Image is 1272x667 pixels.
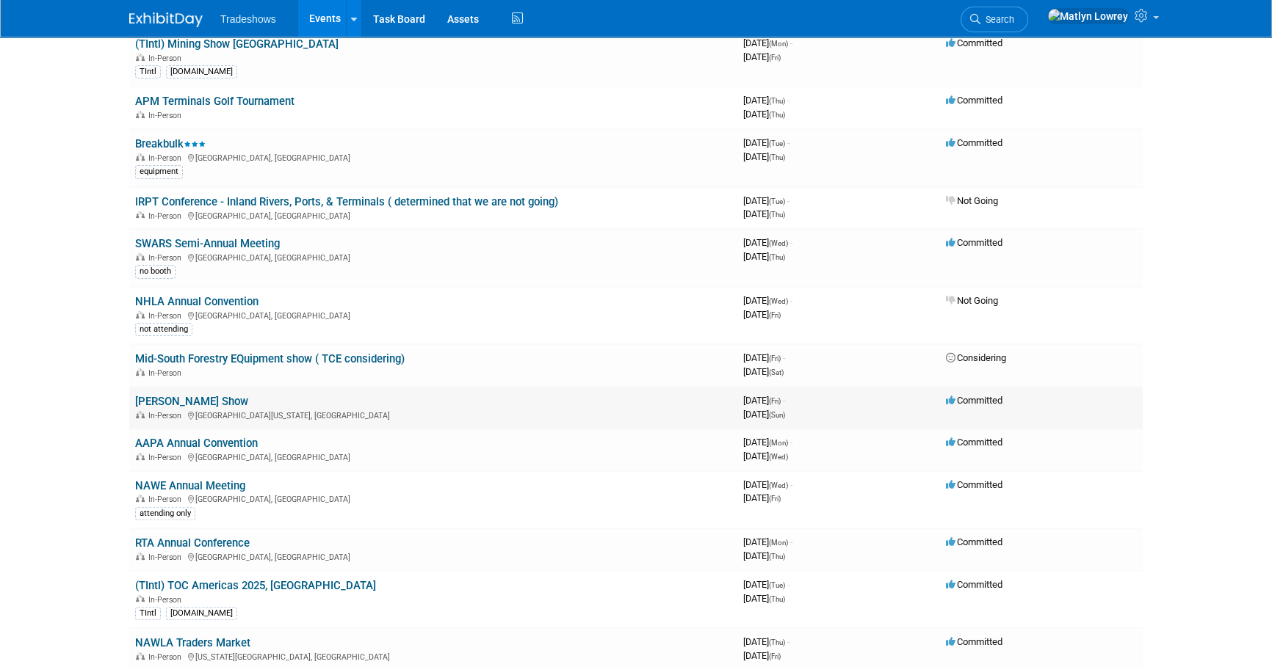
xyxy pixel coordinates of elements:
[743,479,792,490] span: [DATE]
[135,479,245,492] a: NAWE Annual Meeting
[148,368,186,378] span: In-Person
[769,97,785,105] span: (Thu)
[980,14,1014,25] span: Search
[769,481,788,489] span: (Wed)
[946,195,998,206] span: Not Going
[135,37,339,51] a: (TIntl) Mining Show [GEOGRAPHIC_DATA]
[743,579,789,590] span: [DATE]
[783,395,785,406] span: -
[148,54,186,63] span: In-Person
[946,37,1002,48] span: Committed
[136,453,145,460] img: In-Person Event
[148,111,186,120] span: In-Person
[135,536,250,550] a: RTA Annual Conference
[743,208,785,219] span: [DATE]
[961,7,1028,32] a: Search
[136,411,145,418] img: In-Person Event
[769,239,788,247] span: (Wed)
[135,409,731,420] div: [GEOGRAPHIC_DATA][US_STATE], [GEOGRAPHIC_DATA]
[743,395,785,406] span: [DATE]
[135,265,176,278] div: no booth
[135,209,731,221] div: [GEOGRAPHIC_DATA], [GEOGRAPHIC_DATA]
[135,165,183,178] div: equipment
[769,111,785,119] span: (Thu)
[743,492,781,503] span: [DATE]
[787,636,789,647] span: -
[769,253,785,261] span: (Thu)
[743,237,792,248] span: [DATE]
[790,536,792,547] span: -
[946,536,1002,547] span: Committed
[946,636,1002,647] span: Committed
[135,636,250,649] a: NAWLA Traders Market
[136,111,145,118] img: In-Person Event
[769,153,785,161] span: (Thu)
[769,211,785,219] span: (Thu)
[166,65,237,79] div: [DOMAIN_NAME]
[769,581,785,589] span: (Tue)
[148,652,186,662] span: In-Person
[743,409,785,420] span: [DATE]
[135,95,294,108] a: APM Terminals Golf Tournament
[136,495,145,502] img: In-Person Event
[769,411,785,419] span: (Sun)
[743,251,785,262] span: [DATE]
[769,368,784,376] span: (Sat)
[743,451,788,462] span: [DATE]
[148,211,186,221] span: In-Person
[787,137,789,148] span: -
[769,311,781,319] span: (Fri)
[148,153,186,163] span: In-Person
[769,397,781,405] span: (Fri)
[136,311,145,318] img: In-Person Event
[743,650,781,661] span: [DATE]
[743,366,784,377] span: [DATE]
[769,595,785,603] span: (Thu)
[946,395,1002,406] span: Committed
[135,492,731,504] div: [GEOGRAPHIC_DATA], [GEOGRAPHIC_DATA]
[136,153,145,161] img: In-Person Event
[743,137,789,148] span: [DATE]
[769,197,785,205] span: (Tue)
[743,309,781,320] span: [DATE]
[148,411,186,420] span: In-Person
[136,368,145,376] img: In-Person Event
[135,323,192,336] div: not attending
[790,37,792,48] span: -
[769,638,785,646] span: (Thu)
[135,237,280,250] a: SWARS Semi-Annual Meeting
[135,309,731,321] div: [GEOGRAPHIC_DATA], [GEOGRAPHIC_DATA]
[136,652,145,660] img: In-Person Event
[148,495,186,504] span: In-Person
[135,295,259,308] a: NHLA Annual Convention
[769,439,788,447] span: (Mon)
[136,211,145,219] img: In-Person Event
[135,579,376,592] a: (TIntl) TOC Americas 2025, [GEOGRAPHIC_DATA]
[790,237,792,248] span: -
[135,650,731,662] div: [US_STATE][GEOGRAPHIC_DATA], [GEOGRAPHIC_DATA]
[769,495,781,503] span: (Fri)
[1047,8,1129,24] img: Matlyn Lowrey
[946,437,1002,448] span: Committed
[148,253,186,263] span: In-Person
[769,139,785,147] span: (Tue)
[136,253,145,260] img: In-Person Event
[743,550,785,561] span: [DATE]
[787,195,789,206] span: -
[769,539,788,547] span: (Mon)
[946,579,1002,590] span: Committed
[743,636,789,647] span: [DATE]
[135,352,405,365] a: Mid-South Forestry EQuipment show ( TCE considering)
[743,437,792,448] span: [DATE]
[769,54,781,62] span: (Fri)
[148,553,186,562] span: In-Person
[946,237,1002,248] span: Committed
[166,607,237,620] div: [DOMAIN_NAME]
[743,51,781,62] span: [DATE]
[769,354,781,362] span: (Fri)
[787,579,789,590] span: -
[136,553,145,560] img: In-Person Event
[743,295,792,306] span: [DATE]
[790,479,792,490] span: -
[743,352,785,363] span: [DATE]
